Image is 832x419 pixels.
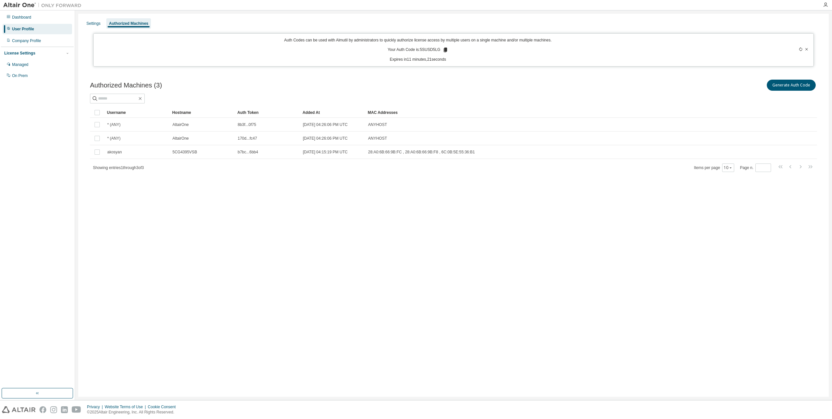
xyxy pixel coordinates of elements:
[97,38,738,43] p: Auth Codes can be used with Almutil by administrators to quickly authorize license access by mult...
[72,406,81,413] img: youtube.svg
[105,404,148,410] div: Website Terms of Use
[39,406,46,413] img: facebook.svg
[740,163,771,172] span: Page n.
[303,136,348,141] span: [DATE] 04:26:06 PM UTC
[238,136,257,141] span: 170d...fc47
[172,149,197,155] span: 5CG4395VSB
[368,149,475,155] span: 28:A0:6B:66:9B:FC , 28:A0:6B:66:9B:F8 , 6C:0B:5E:55:36:B1
[303,122,348,127] span: [DATE] 04:26:06 PM UTC
[12,62,28,67] div: Managed
[93,165,144,170] span: Showing entries 1 through 3 of 3
[4,51,35,56] div: License Settings
[12,26,34,32] div: User Profile
[12,38,41,43] div: Company Profile
[87,410,180,415] p: © 2025 Altair Engineering, Inc. All Rights Reserved.
[238,122,256,127] span: 8b3f...0f75
[3,2,85,8] img: Altair One
[87,404,105,410] div: Privacy
[724,165,733,170] button: 10
[388,47,448,53] p: Your Auth Code is: 5SUSD5LG
[97,57,738,62] p: Expires in 11 minutes, 21 seconds
[107,107,167,118] div: Username
[172,107,232,118] div: Hostname
[303,107,363,118] div: Added At
[50,406,57,413] img: instagram.svg
[90,82,162,89] span: Authorized Machines (3)
[86,21,100,26] div: Settings
[12,73,28,78] div: On Prem
[368,136,387,141] span: ANYHOST
[61,406,68,413] img: linkedin.svg
[107,122,121,127] span: * (ANY)
[238,149,258,155] span: b7bc...6bb4
[107,149,122,155] span: akosyan
[368,122,387,127] span: ANYHOST
[368,107,749,118] div: MAC Addresses
[2,406,36,413] img: altair_logo.svg
[107,136,121,141] span: * (ANY)
[767,80,816,91] button: Generate Auth Code
[12,15,31,20] div: Dashboard
[237,107,297,118] div: Auth Token
[694,163,734,172] span: Items per page
[303,149,348,155] span: [DATE] 04:15:19 PM UTC
[172,136,189,141] span: AltairOne
[172,122,189,127] span: AltairOne
[109,21,148,26] div: Authorized Machines
[148,404,179,410] div: Cookie Consent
